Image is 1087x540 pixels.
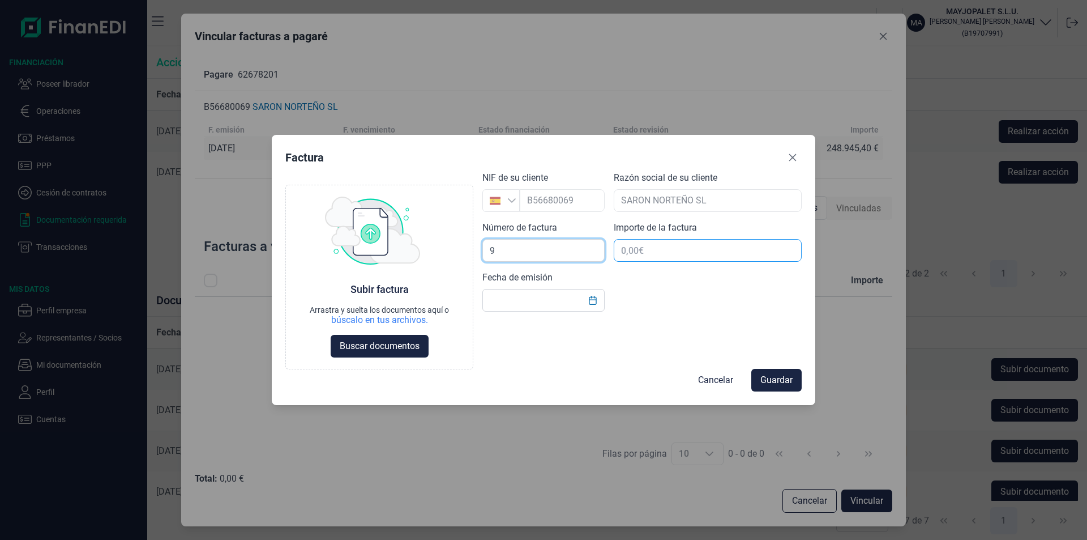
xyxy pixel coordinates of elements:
[689,369,742,392] button: Cancelar
[340,339,420,353] span: Buscar documentos
[751,369,802,392] button: Guardar
[614,239,802,262] input: 0,00€
[310,314,449,326] div: búscalo en tus archivos.
[350,283,409,296] div: Subir factura
[482,271,553,284] label: Fecha de emisión
[482,171,548,185] label: NIF de su cliente
[325,197,420,265] img: upload img
[760,373,793,387] span: Guardar
[614,171,717,185] label: Razón social de su cliente
[507,190,519,211] div: Busque un NIF
[784,148,802,167] button: Close
[614,221,697,235] label: Importe de la factura
[310,305,449,314] div: Arrastra y suelta los documentos aquí o
[582,290,604,311] button: Choose Date
[482,221,557,235] label: Número de factura
[331,335,429,358] button: Buscar documentos
[698,373,733,387] span: Cancelar
[331,314,428,326] div: búscalo en tus archivos.
[285,150,324,165] div: Factura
